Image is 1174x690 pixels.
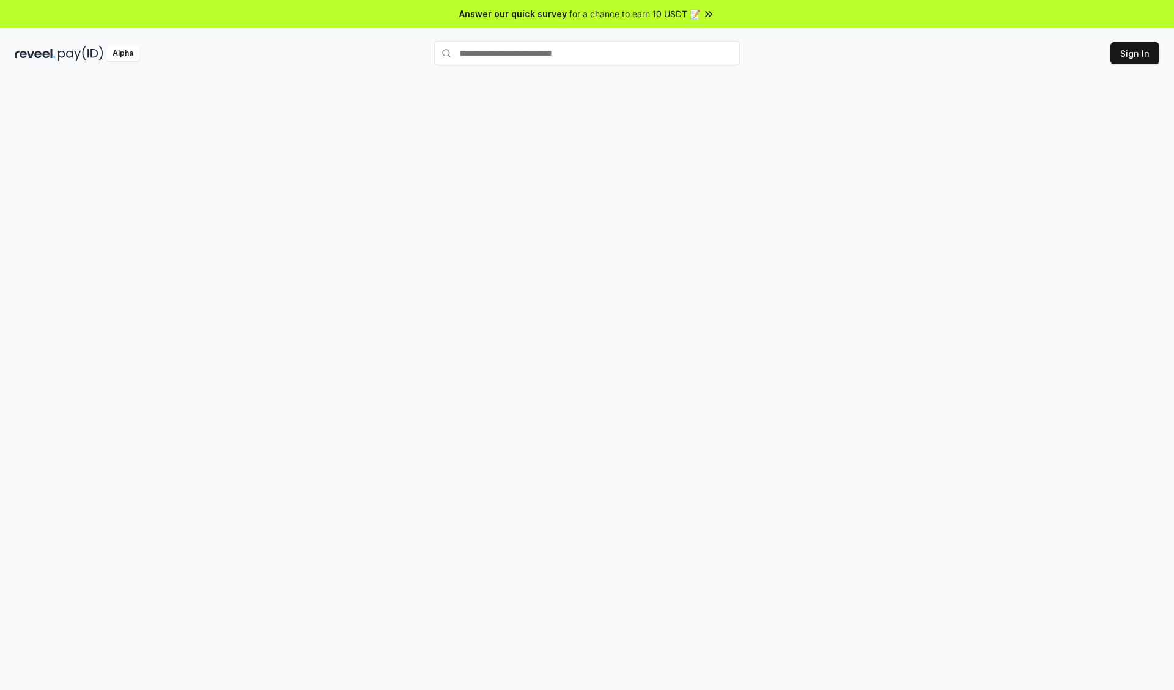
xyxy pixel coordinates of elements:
button: Sign In [1110,42,1159,64]
span: Answer our quick survey [459,7,567,20]
span: for a chance to earn 10 USDT 📝 [569,7,700,20]
div: Alpha [106,46,140,61]
img: reveel_dark [15,46,56,61]
img: pay_id [58,46,103,61]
